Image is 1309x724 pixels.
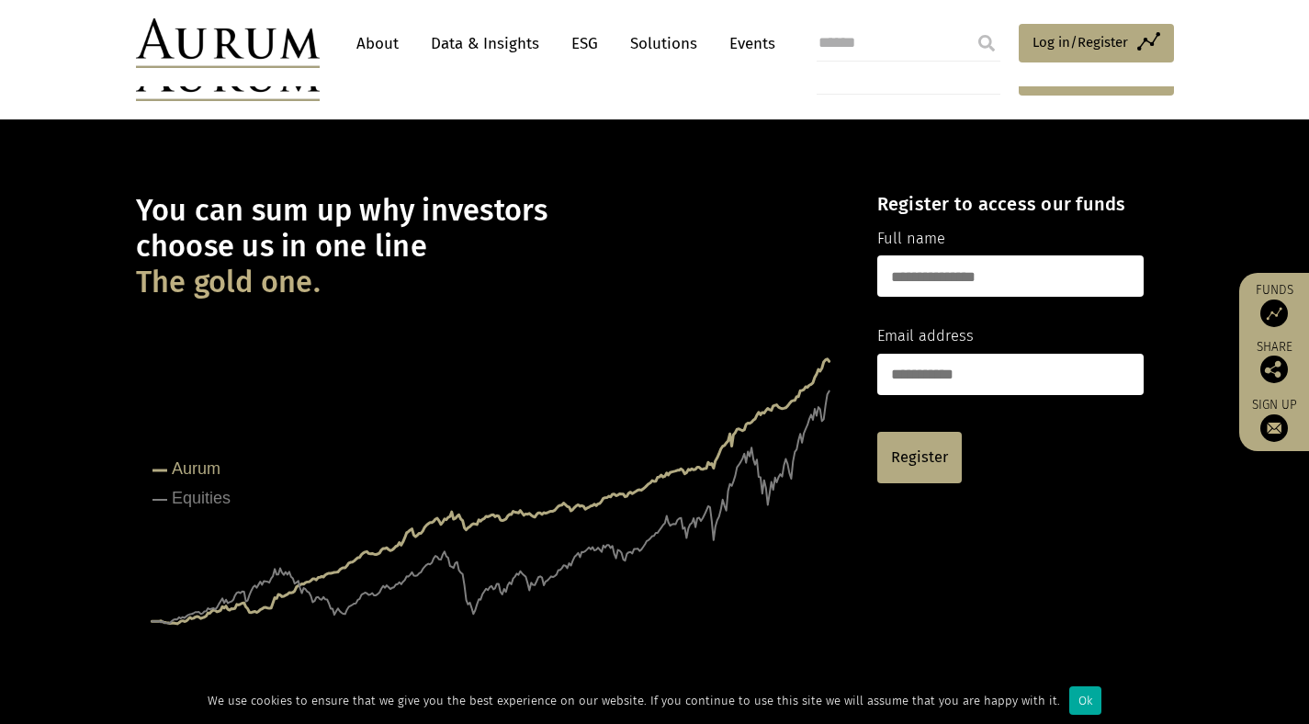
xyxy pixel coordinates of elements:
[422,27,548,61] a: Data & Insights
[1019,24,1174,62] a: Log in/Register
[172,459,220,478] tspan: Aurum
[621,27,706,61] a: Solutions
[562,27,607,61] a: ESG
[1260,356,1288,383] img: Share this post
[877,193,1144,215] h4: Register to access our funds
[347,27,408,61] a: About
[1248,341,1300,383] div: Share
[1033,31,1128,53] span: Log in/Register
[136,265,321,300] span: The gold one.
[136,193,845,300] h1: You can sum up why investors choose us in one line
[720,27,775,61] a: Events
[877,324,974,348] label: Email address
[968,25,1005,62] input: Submit
[136,18,320,68] img: Aurum
[172,489,231,507] tspan: Equities
[1069,686,1101,715] div: Ok
[877,227,945,251] label: Full name
[1260,414,1288,442] img: Sign up to our newsletter
[1260,300,1288,327] img: Access Funds
[1248,397,1300,442] a: Sign up
[1248,282,1300,327] a: Funds
[877,432,962,483] a: Register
